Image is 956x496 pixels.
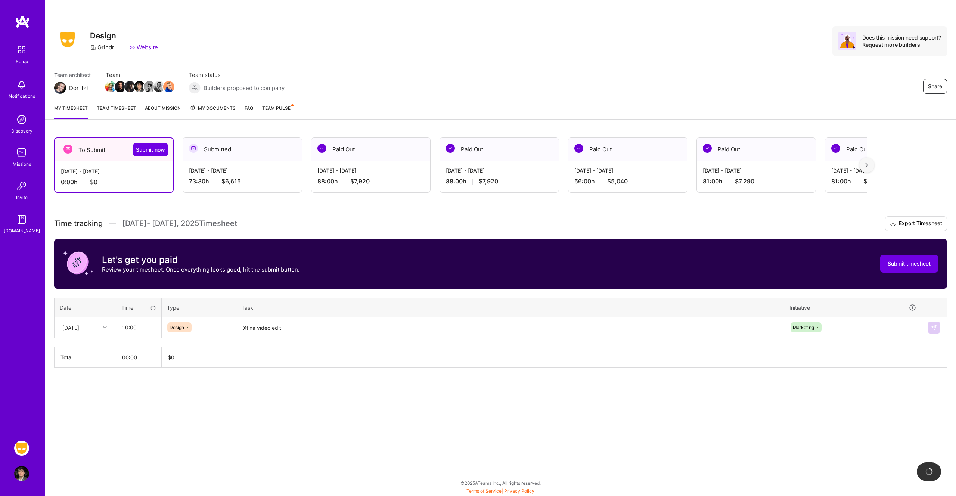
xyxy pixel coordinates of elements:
[90,31,158,40] h3: Design
[928,83,942,90] span: Share
[574,167,681,174] div: [DATE] - [DATE]
[153,81,165,92] img: Team Member Avatar
[14,212,29,227] img: guide book
[105,81,116,92] img: Team Member Avatar
[262,104,293,119] a: Team Pulse
[97,104,136,119] a: Team timesheet
[16,58,28,65] div: Setup
[16,193,28,201] div: Invite
[145,80,154,93] a: Team Member Avatar
[13,160,31,168] div: Missions
[697,138,816,161] div: Paid Out
[607,177,628,185] span: $5,040
[45,474,956,492] div: © 2025 ATeams Inc., All rights reserved.
[703,144,712,153] img: Paid Out
[862,34,941,41] div: Does this mission need support?
[69,84,79,92] div: Dor
[144,81,155,92] img: Team Member Avatar
[931,325,937,331] img: Submit
[446,144,455,153] img: Paid Out
[55,138,173,161] div: To Submit
[168,354,174,360] span: $ 0
[703,177,810,185] div: 81:00 h
[116,347,162,368] th: 00:00
[466,488,534,494] span: |
[115,80,125,93] a: Team Member Avatar
[12,441,31,456] a: Grindr: Design
[9,92,35,100] div: Notifications
[122,219,237,228] span: [DATE] - [DATE] , 2025 Timesheet
[117,317,161,337] input: HH:MM
[440,138,559,161] div: Paid Out
[190,104,236,119] a: My Documents
[350,177,370,185] span: $7,920
[125,80,135,93] a: Team Member Avatar
[90,178,97,186] span: $0
[14,42,30,58] img: setup
[14,179,29,193] img: Invite
[703,167,810,174] div: [DATE] - [DATE]
[446,177,553,185] div: 88:00 h
[154,80,164,93] a: Team Member Avatar
[479,177,498,185] span: $7,920
[568,138,687,161] div: Paid Out
[14,441,29,456] img: Grindr: Design
[237,318,783,338] textarea: Xtina video edit
[103,326,107,329] i: icon Chevron
[831,177,938,185] div: 81:00 h
[63,145,72,154] img: To Submit
[4,227,40,235] div: [DOMAIN_NAME]
[793,325,814,330] span: Marketing
[317,177,424,185] div: 88:00 h
[129,43,158,51] a: Website
[102,254,299,266] h3: Let's get you paid
[61,178,167,186] div: 0:00 h
[862,41,941,48] div: Request more builders
[115,81,126,92] img: Team Member Avatar
[928,322,941,334] div: null
[90,44,96,50] i: icon CompanyGray
[11,127,32,135] div: Discovery
[183,138,302,161] div: Submitted
[82,85,88,91] i: icon Mail
[63,248,93,278] img: coin
[121,304,156,311] div: Time
[14,466,29,481] img: User Avatar
[831,167,938,174] div: [DATE] - [DATE]
[236,298,784,317] th: Task
[54,104,88,119] a: My timesheet
[163,81,174,92] img: Team Member Avatar
[54,82,66,94] img: Team Architect
[90,43,114,51] div: Grindr
[145,104,181,119] a: About Mission
[838,32,856,50] img: Avatar
[12,466,31,481] a: User Avatar
[923,79,947,94] button: Share
[888,260,931,267] span: Submit timesheet
[134,81,145,92] img: Team Member Avatar
[466,488,502,494] a: Terms of Service
[55,298,116,317] th: Date
[54,30,81,50] img: Company Logo
[55,347,116,368] th: Total
[162,298,236,317] th: Type
[204,84,285,92] span: Builders proposed to company
[164,80,174,93] a: Team Member Avatar
[61,167,167,175] div: [DATE] - [DATE]
[574,144,583,153] img: Paid Out
[189,82,201,94] img: Builders proposed to company
[446,167,553,174] div: [DATE] - [DATE]
[831,144,840,153] img: Paid Out
[189,167,296,174] div: [DATE] - [DATE]
[133,143,168,156] button: Submit now
[54,71,91,79] span: Team architect
[14,77,29,92] img: bell
[574,177,681,185] div: 56:00 h
[189,71,285,79] span: Team status
[190,104,236,112] span: My Documents
[14,145,29,160] img: teamwork
[865,162,868,168] img: right
[885,216,947,231] button: Export Timesheet
[504,488,534,494] a: Privacy Policy
[102,266,299,273] p: Review your timesheet. Once everything looks good, hit the submit button.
